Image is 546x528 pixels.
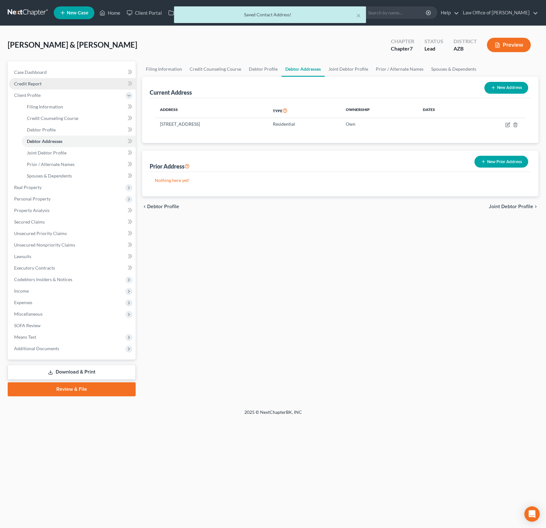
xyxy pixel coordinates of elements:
span: Unsecured Nonpriority Claims [14,242,75,248]
a: Spouses & Dependents [22,170,136,182]
td: Residential [268,118,340,130]
span: Lawsuits [14,254,31,259]
a: Unsecured Nonpriority Claims [9,239,136,251]
a: Joint Debtor Profile [22,147,136,159]
span: Executory Contracts [14,265,55,271]
th: Address [155,103,268,118]
td: [STREET_ADDRESS] [155,118,268,130]
span: Expenses [14,300,32,305]
span: Debtor Profile [147,204,179,209]
a: Prior / Alternate Names [372,61,427,77]
a: Unsecured Priority Claims [9,228,136,239]
span: Income [14,288,29,294]
div: District [454,38,477,45]
th: Type [268,103,340,118]
span: Prior / Alternate Names [27,162,75,167]
button: New Prior Address [474,156,528,168]
a: Case Dashboard [9,67,136,78]
span: Joint Debtor Profile [27,150,67,155]
th: Ownership [340,103,417,118]
div: Chapter [391,45,414,52]
span: Unsecured Priority Claims [14,231,67,236]
span: Secured Claims [14,219,45,225]
button: × [356,12,361,19]
div: 2025 © NextChapterBK, INC [91,409,455,421]
th: Dates [417,103,468,118]
a: Download & Print [8,365,136,380]
div: Current Address [150,89,192,96]
button: New Address [484,82,528,94]
div: Saved Contact Address! [179,12,361,18]
div: AZB [454,45,477,52]
a: Prior / Alternate Names [22,159,136,170]
span: Joint Debtor Profile [489,204,533,209]
p: Nothing here yet! [155,177,526,184]
span: Debtor Profile [27,127,56,132]
a: Review & File [8,382,136,396]
a: Credit Report [9,78,136,90]
a: Property Analysis [9,205,136,216]
span: Additional Documents [14,346,59,351]
span: Property Analysis [14,208,50,213]
td: Own [340,118,417,130]
a: Debtor Profile [22,124,136,136]
span: Codebtors Insiders & Notices [14,277,72,282]
div: Status [424,38,443,45]
span: Filing Information [27,104,63,109]
a: Spouses & Dependents [427,61,480,77]
div: Prior Address [150,162,190,170]
div: Lead [424,45,443,52]
a: Filing Information [22,101,136,113]
span: Client Profile [14,92,41,98]
a: Debtor Addresses [281,61,325,77]
span: Miscellaneous [14,311,43,317]
span: SOFA Review [14,323,41,328]
a: Filing Information [142,61,186,77]
span: Case Dashboard [14,69,47,75]
span: 7 [410,45,413,51]
a: Credit Counseling Course [186,61,245,77]
button: Joint Debtor Profile chevron_right [489,204,538,209]
span: Means Test [14,334,36,340]
button: Preview [487,38,531,52]
span: Credit Counseling Course [27,115,78,121]
span: Debtor Addresses [27,138,62,144]
span: Personal Property [14,196,51,201]
span: Credit Report [14,81,42,86]
i: chevron_right [533,204,538,209]
a: Debtor Profile [245,61,281,77]
a: Credit Counseling Course [22,113,136,124]
a: Joint Debtor Profile [325,61,372,77]
a: Debtor Addresses [22,136,136,147]
button: chevron_left Debtor Profile [142,204,179,209]
a: SOFA Review [9,320,136,331]
i: chevron_left [142,204,147,209]
span: Spouses & Dependents [27,173,72,178]
span: [PERSON_NAME] & [PERSON_NAME] [8,40,137,49]
a: Secured Claims [9,216,136,228]
span: Real Property [14,185,42,190]
div: Chapter [391,38,414,45]
a: Executory Contracts [9,262,136,274]
a: Lawsuits [9,251,136,262]
div: Open Intercom Messenger [524,506,540,522]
